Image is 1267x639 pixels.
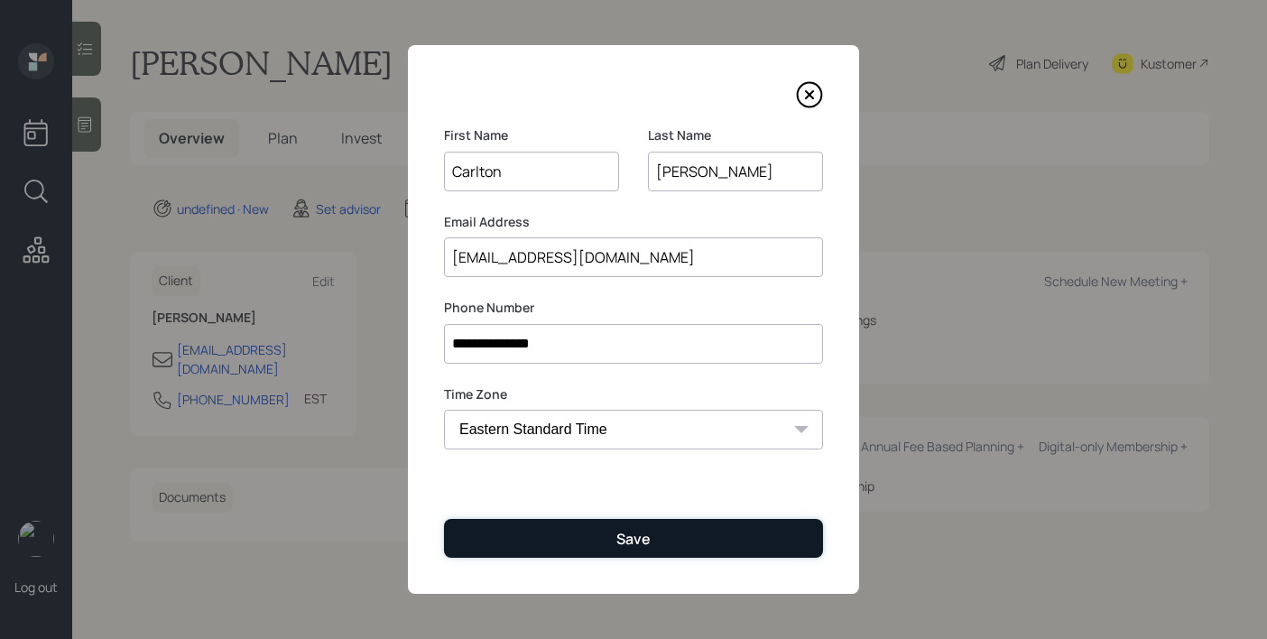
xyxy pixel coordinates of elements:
[444,385,823,403] label: Time Zone
[444,213,823,231] label: Email Address
[648,126,823,144] label: Last Name
[444,519,823,558] button: Save
[444,299,823,317] label: Phone Number
[444,126,619,144] label: First Name
[616,529,651,549] div: Save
